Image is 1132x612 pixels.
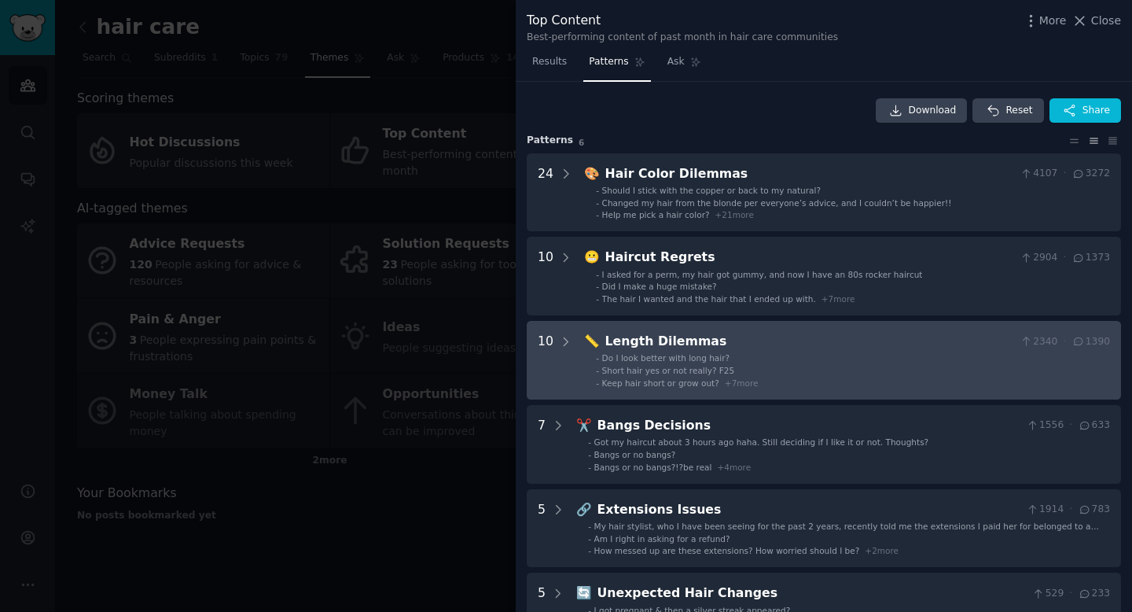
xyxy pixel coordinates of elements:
[594,450,676,459] span: Bangs or no bangs?
[1078,503,1110,517] span: 783
[538,500,546,557] div: 5
[527,31,838,45] div: Best-performing content of past month in hair care communities
[594,522,1099,542] span: My hair stylist, who I have been seeing for the past 2 years, recently told me the extensions I p...
[1091,13,1121,29] span: Close
[588,545,591,556] div: -
[584,249,600,264] span: 😬
[602,270,923,279] span: I asked for a perm, my hair got gummy, and now I have an 80s rocker haircut
[596,281,599,292] div: -
[909,104,957,118] span: Download
[527,11,838,31] div: Top Content
[876,98,968,124] a: Download
[527,50,572,82] a: Results
[588,449,591,460] div: -
[1063,335,1066,349] span: ·
[596,365,599,376] div: -
[605,248,1014,267] div: Haircut Regrets
[1069,503,1072,517] span: ·
[725,378,759,388] span: + 7 more
[602,294,816,304] span: The hair I wanted and the hair that I ended up with.
[583,50,650,82] a: Patterns
[1069,418,1072,433] span: ·
[1082,104,1110,118] span: Share
[527,134,573,148] span: Pattern s
[596,293,599,304] div: -
[596,197,599,208] div: -
[596,209,599,220] div: -
[597,416,1020,436] div: Bangs Decisions
[597,584,1027,603] div: Unexpected Hair Changes
[667,55,685,69] span: Ask
[579,138,584,147] span: 6
[576,418,592,433] span: ✂️
[1049,98,1121,124] button: Share
[1078,418,1110,433] span: 633
[602,210,710,219] span: Help me pick a hair color?
[532,55,567,69] span: Results
[588,521,591,532] div: -
[596,185,599,196] div: -
[538,332,553,389] div: 10
[1039,13,1067,29] span: More
[1026,418,1064,433] span: 1556
[1071,13,1121,29] button: Close
[1063,167,1066,181] span: ·
[602,282,717,291] span: Did I make a huge mistake?
[1071,251,1110,265] span: 1373
[715,210,754,219] span: + 21 more
[538,248,553,304] div: 10
[588,437,591,448] div: -
[605,164,1014,184] div: Hair Color Dilemmas
[584,166,600,181] span: 🎨
[576,585,592,600] span: 🔄
[1071,167,1110,181] span: 3272
[1031,587,1064,601] span: 529
[602,378,719,388] span: Keep hair short or grow out?
[584,334,600,348] span: 📏
[594,546,860,555] span: How messed up are these extensions? How worried should I be?
[662,50,707,82] a: Ask
[1069,587,1072,601] span: ·
[596,269,599,280] div: -
[602,366,735,375] span: Short hair yes or not really? F25
[588,462,591,473] div: -
[1020,251,1058,265] span: 2904
[594,437,929,447] span: Got my haircut about 3 hours ago haha. Still deciding if I like it or not. Thoughts?
[594,534,730,544] span: Am I right in asking for a refund?
[1071,335,1110,349] span: 1390
[1063,251,1066,265] span: ·
[1005,104,1032,118] span: Reset
[597,500,1020,520] div: Extensions Issues
[602,198,952,208] span: Changed my hair from the blonde per everyone’s advice, and I couldn’t be happier!!
[605,332,1014,352] div: Length Dilemmas
[1078,587,1110,601] span: 233
[717,463,751,472] span: + 4 more
[1023,13,1067,29] button: More
[589,55,628,69] span: Patterns
[1020,167,1058,181] span: 4107
[538,416,546,473] div: 7
[1020,335,1058,349] span: 2340
[602,186,821,195] span: Should I stick with the copper or back to my natural?
[865,546,899,555] span: + 2 more
[588,533,591,544] div: -
[538,164,553,221] div: 24
[594,463,712,472] span: Bangs or no bangs?!?be real
[596,378,599,389] div: -
[821,294,855,304] span: + 7 more
[972,98,1043,124] button: Reset
[596,352,599,363] div: -
[1026,503,1064,517] span: 1914
[602,353,730,363] span: Do I look better with long hair?
[576,502,592,517] span: 🔗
